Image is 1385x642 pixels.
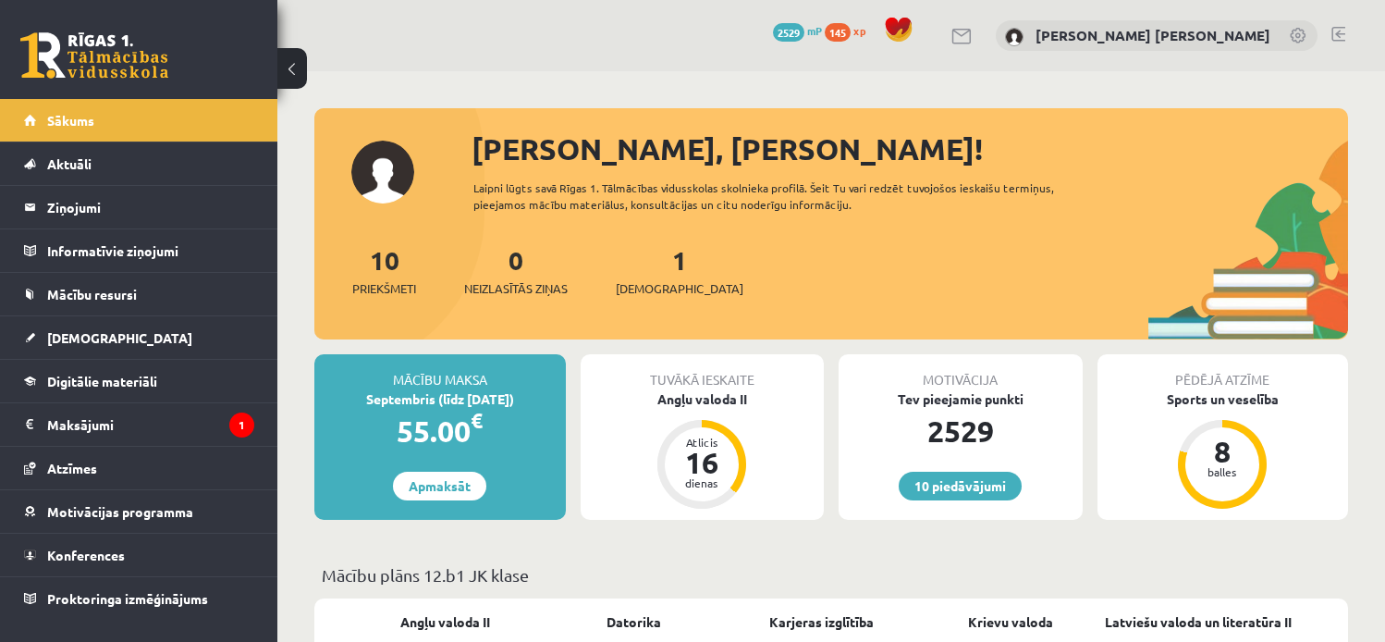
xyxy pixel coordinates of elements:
span: [DEMOGRAPHIC_DATA] [616,279,743,298]
a: Motivācijas programma [24,490,254,533]
span: Atzīmes [47,460,97,476]
div: 8 [1195,437,1250,466]
p: Mācību plāns 12.b1 JK klase [322,562,1341,587]
div: Pēdējā atzīme [1097,354,1349,389]
span: Konferences [47,547,125,563]
span: Aktuāli [47,155,92,172]
a: Latviešu valoda un literatūra II [1105,612,1292,632]
div: balles [1195,466,1250,477]
span: Sākums [47,112,94,129]
span: Motivācijas programma [47,503,193,520]
div: Atlicis [674,437,729,448]
div: Tev pieejamie punkti [839,389,1083,409]
a: Digitālie materiāli [24,360,254,402]
a: Angļu valoda II Atlicis 16 dienas [581,389,825,512]
a: Konferences [24,534,254,576]
div: 16 [674,448,729,477]
div: Laipni lūgts savā Rīgas 1. Tālmācības vidusskolas skolnieka profilā. Šeit Tu vari redzēt tuvojošo... [473,179,1094,213]
a: Proktoringa izmēģinājums [24,577,254,620]
div: dienas [674,477,729,488]
a: Datorika [607,612,661,632]
a: Maksājumi1 [24,403,254,446]
div: 2529 [839,409,1083,453]
a: Informatīvie ziņojumi [24,229,254,272]
span: Mācību resursi [47,286,137,302]
a: Mācību resursi [24,273,254,315]
div: Tuvākā ieskaite [581,354,825,389]
span: Digitālie materiāli [47,373,157,389]
a: Ziņojumi [24,186,254,228]
a: 145 xp [825,23,875,38]
span: 145 [825,23,851,42]
span: mP [807,23,822,38]
a: Sākums [24,99,254,142]
legend: Informatīvie ziņojumi [47,229,254,272]
a: [DEMOGRAPHIC_DATA] [24,316,254,359]
a: Atzīmes [24,447,254,489]
a: Krievu valoda [968,612,1053,632]
div: Sports un veselība [1097,389,1349,409]
span: Proktoringa izmēģinājums [47,590,208,607]
div: Angļu valoda II [581,389,825,409]
a: 10 piedāvājumi [899,472,1022,500]
a: Angļu valoda II [400,612,490,632]
a: Apmaksāt [393,472,486,500]
a: Karjeras izglītība [769,612,874,632]
span: 2529 [773,23,804,42]
a: Aktuāli [24,142,254,185]
div: Septembris (līdz [DATE]) [314,389,566,409]
span: € [471,407,483,434]
legend: Maksājumi [47,403,254,446]
div: Motivācija [839,354,1083,389]
a: 10Priekšmeti [352,243,416,298]
a: Sports un veselība 8 balles [1097,389,1349,512]
img: Anželika Evartovska [1005,28,1023,46]
a: [PERSON_NAME] [PERSON_NAME] [1036,26,1270,44]
div: Mācību maksa [314,354,566,389]
a: 2529 mP [773,23,822,38]
div: [PERSON_NAME], [PERSON_NAME]! [472,127,1348,171]
span: Priekšmeti [352,279,416,298]
span: Neizlasītās ziņas [464,279,568,298]
a: Rīgas 1. Tālmācības vidusskola [20,32,168,79]
span: xp [853,23,865,38]
div: 55.00 [314,409,566,453]
a: 0Neizlasītās ziņas [464,243,568,298]
a: 1[DEMOGRAPHIC_DATA] [616,243,743,298]
i: 1 [229,413,254,438]
span: [DEMOGRAPHIC_DATA] [47,329,192,346]
legend: Ziņojumi [47,186,254,228]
